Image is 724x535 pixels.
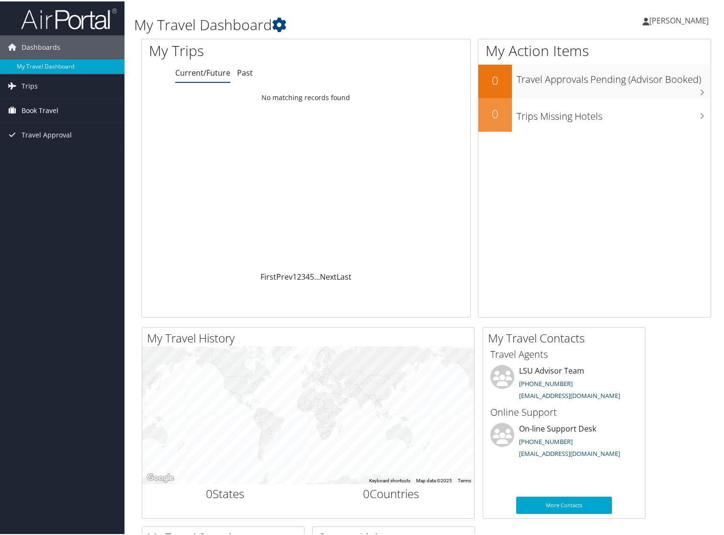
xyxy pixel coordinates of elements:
a: [EMAIL_ADDRESS][DOMAIN_NAME] [519,448,620,456]
a: Past [237,66,253,77]
a: 5 [310,270,314,281]
a: Prev [276,270,293,281]
a: 4 [305,270,310,281]
span: Dashboards [22,34,60,58]
button: Keyboard shortcuts [369,476,410,483]
a: 2 [297,270,301,281]
img: airportal-logo.png [21,6,117,29]
a: First [260,270,276,281]
h3: Travel Approvals Pending (Advisor Booked) [517,67,711,85]
a: Next [320,270,337,281]
span: Travel Approval [22,122,72,146]
a: [PERSON_NAME] [643,5,718,34]
span: Book Travel [22,97,58,121]
span: … [314,270,320,281]
h3: Online Support [490,404,638,418]
h2: My Travel Contacts [488,329,645,345]
a: Open this area in Google Maps (opens a new window) [145,470,176,483]
span: Map data ©2025 [416,477,452,482]
span: Trips [22,73,38,97]
a: 3 [301,270,305,281]
h2: 0 [478,71,512,87]
h1: My Trips [149,39,326,59]
a: [EMAIL_ADDRESS][DOMAIN_NAME] [519,390,620,398]
span: 0 [363,484,370,500]
h2: Countries [316,484,467,501]
a: 1 [293,270,297,281]
a: Terms (opens in new tab) [458,477,471,482]
a: [PHONE_NUMBER] [519,436,573,444]
a: Last [337,270,351,281]
td: No matching records found [142,88,470,105]
h1: My Action Items [478,39,711,59]
a: 0Trips Missing Hotels [478,97,711,130]
img: Google [145,470,176,483]
span: [PERSON_NAME] [649,14,709,24]
h3: Travel Agents [490,346,638,360]
a: More Contacts [516,495,612,512]
a: Current/Future [175,66,230,77]
h2: My Travel History [147,329,474,345]
h3: Trips Missing Hotels [517,103,711,122]
a: [PHONE_NUMBER] [519,378,573,387]
h2: 0 [478,104,512,121]
li: On-line Support Desk [486,421,643,461]
a: 0Travel Approvals Pending (Advisor Booked) [478,63,711,97]
li: LSU Advisor Team [486,364,643,403]
h1: My Travel Dashboard [134,13,523,34]
span: 0 [206,484,213,500]
h2: States [149,484,301,501]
